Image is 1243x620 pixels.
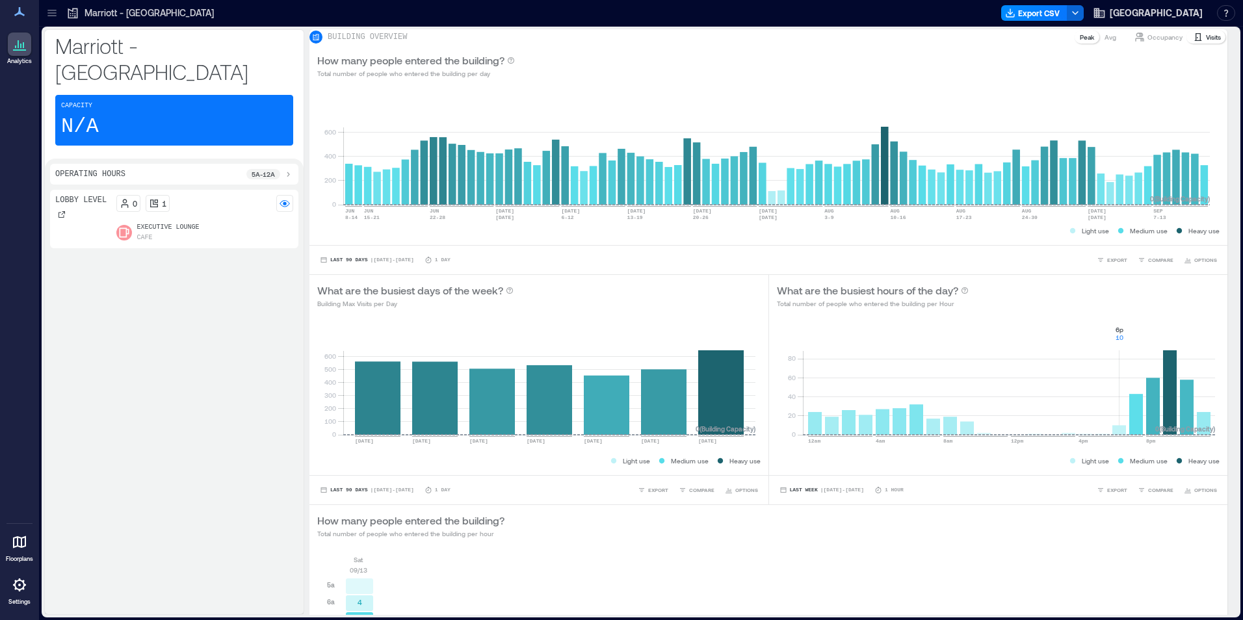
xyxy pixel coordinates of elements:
text: 6-12 [561,214,573,220]
tspan: 600 [324,352,336,360]
text: 10-16 [890,214,906,220]
text: [DATE] [495,208,514,214]
text: [DATE] [641,438,660,444]
tspan: 40 [787,393,795,400]
p: 09/13 [350,565,367,575]
tspan: 60 [787,374,795,381]
text: [DATE] [759,208,778,214]
text: 4pm [1079,438,1088,444]
span: EXPORT [1107,486,1127,494]
span: [GEOGRAPHIC_DATA] [1110,6,1203,19]
button: EXPORT [1094,484,1130,497]
a: Floorplans [2,526,37,567]
a: Settings [4,569,35,610]
text: [DATE] [527,438,545,444]
p: Analytics [7,57,32,65]
text: [DATE] [355,438,374,444]
p: Medium use [671,456,709,466]
p: 5a - 12a [252,169,275,179]
p: Cafe [137,233,153,243]
p: Avg [1105,32,1116,42]
p: Lobby Level [55,195,107,205]
text: 20-26 [693,214,709,220]
tspan: 20 [787,411,795,419]
text: 7-13 [1153,214,1166,220]
text: 12am [808,438,820,444]
text: 8-14 [345,214,358,220]
tspan: 0 [791,430,795,438]
text: [DATE] [627,208,646,214]
button: Export CSV [1001,5,1067,21]
text: [DATE] [495,214,514,220]
p: 1 Day [435,486,451,494]
p: N/A [61,114,99,140]
p: Marriott - [GEOGRAPHIC_DATA] [85,6,214,19]
tspan: 300 [324,391,336,399]
tspan: 400 [324,152,336,160]
tspan: 200 [324,176,336,184]
p: 0 [133,198,137,209]
text: [DATE] [561,208,580,214]
p: 1 Day [435,256,451,264]
text: JUN [430,208,439,214]
p: Building Max Visits per Day [317,298,514,309]
p: Sat [354,554,363,565]
text: 13-19 [627,214,643,220]
text: 22-28 [430,214,445,220]
button: EXPORT [1094,253,1130,266]
p: Occupancy [1147,32,1183,42]
text: 15-21 [364,214,380,220]
p: Light use [623,456,650,466]
text: 4am [876,438,885,444]
p: Total number of people who entered the building per hour [317,528,504,539]
p: Settings [8,598,31,606]
a: Analytics [3,29,36,69]
p: Heavy use [1188,226,1220,236]
p: 1 [162,198,166,209]
text: AUG [956,208,966,214]
p: Total number of people who entered the building per day [317,68,515,79]
text: [DATE] [1088,214,1106,220]
text: AUG [890,208,900,214]
button: Last 90 Days |[DATE]-[DATE] [317,484,417,497]
p: Light use [1082,456,1109,466]
p: Total number of people who entered the building per Hour [777,298,969,309]
p: Visits [1206,32,1221,42]
span: OPTIONS [1194,256,1217,264]
text: SEP [1153,208,1163,214]
span: EXPORT [1107,256,1127,264]
text: 3-9 [824,214,834,220]
button: OPTIONS [1181,253,1220,266]
p: 5a [327,580,335,590]
p: Executive Lounge [137,222,200,233]
p: Medium use [1130,226,1168,236]
tspan: 100 [324,417,336,425]
span: COMPARE [1148,486,1173,494]
text: 12pm [1011,438,1023,444]
span: COMPARE [1148,256,1173,264]
text: [DATE] [469,438,488,444]
text: [DATE] [693,208,712,214]
p: Operating Hours [55,169,125,179]
tspan: 80 [787,354,795,362]
button: COMPARE [1135,484,1176,497]
p: Peak [1080,32,1094,42]
span: EXPORT [648,486,668,494]
text: 8am [943,438,953,444]
p: What are the busiest days of the week? [317,283,503,298]
button: COMPARE [676,484,717,497]
button: Last 90 Days |[DATE]-[DATE] [317,253,417,266]
text: [DATE] [412,438,431,444]
p: 6a [327,597,335,607]
text: [DATE] [759,214,778,220]
text: AUG [824,208,834,214]
span: OPTIONS [735,486,758,494]
tspan: 0 [332,430,336,438]
button: OPTIONS [722,484,761,497]
tspan: 0 [332,200,336,208]
text: 8pm [1146,438,1156,444]
span: COMPARE [689,486,714,494]
p: Capacity [61,101,92,111]
text: 24-30 [1022,214,1038,220]
p: Marriott - [GEOGRAPHIC_DATA] [55,32,293,84]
